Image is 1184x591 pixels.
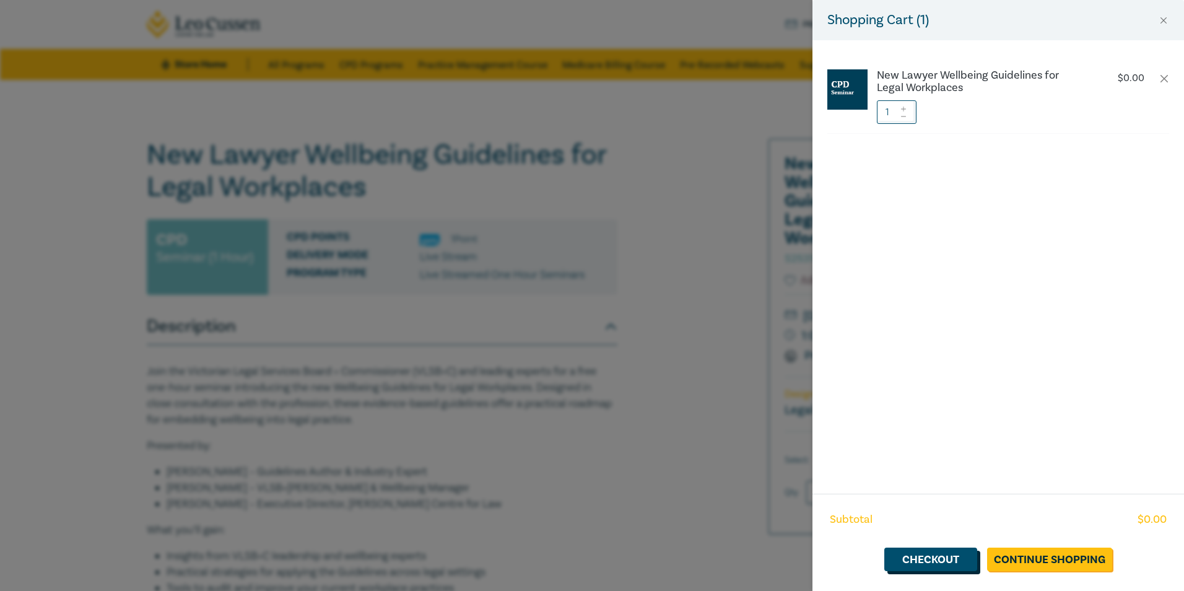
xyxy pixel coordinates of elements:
[877,100,916,124] input: 1
[1158,15,1169,26] button: Close
[827,69,868,110] img: CPD%20Seminar.jpg
[987,548,1112,571] a: Continue Shopping
[1138,512,1167,528] span: $ 0.00
[877,69,1082,94] a: New Lawyer Wellbeing Guidelines for Legal Workplaces
[827,10,929,30] h5: Shopping Cart ( 1 )
[830,512,873,528] span: Subtotal
[1118,72,1144,84] p: $ 0.00
[884,548,977,571] a: Checkout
